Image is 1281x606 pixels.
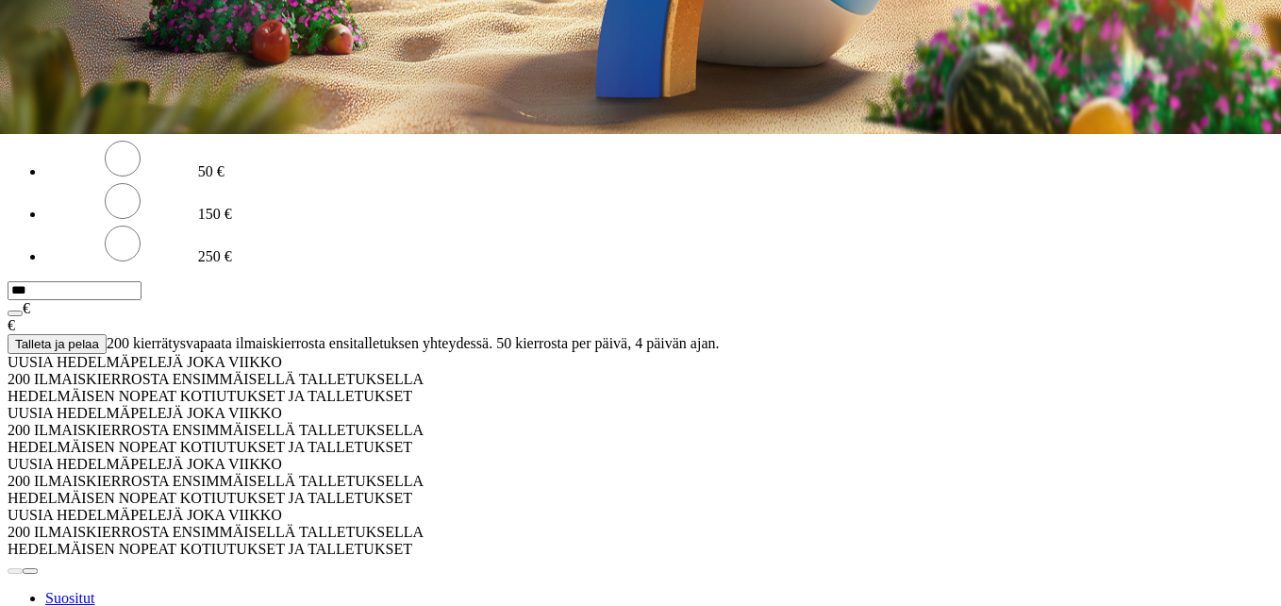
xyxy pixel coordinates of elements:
[8,524,424,540] span: 200 ILMAISKIERROSTA ENSIMMÄISELLÄ TALLETUKSELLA
[8,473,424,489] span: 200 ILMAISKIERROSTA ENSIMMÄISELLÄ TALLETUKSELLA
[107,335,720,351] span: 200 kierrätysvapaata ilmaiskierrosta ensitalletuksen yhteydessä. 50 kierrosta per päivä, 4 päivän...
[8,490,412,506] span: HEDELMÄISEN NOPEAT KOTIUTUKSET JA TALLETUKSET
[8,568,23,574] button: prev slide
[8,405,282,421] span: UUSIA HEDELMÄPELEJÄ JOKA VIIKKO
[8,422,424,438] span: 200 ILMAISKIERROSTA ENSIMMÄISELLÄ TALLETUKSELLA
[8,334,107,354] button: Talleta ja pelaa
[45,590,94,606] a: Suositut
[8,311,23,316] button: eye icon
[8,456,282,472] span: UUSIA HEDELMÄPELEJÄ JOKA VIIKKO
[198,206,232,222] label: 150 €
[8,388,412,404] span: HEDELMÄISEN NOPEAT KOTIUTUKSET JA TALLETUKSET
[8,354,282,370] span: UUSIA HEDELMÄPELEJÄ JOKA VIIKKO
[8,541,412,557] span: HEDELMÄISEN NOPEAT KOTIUTUKSET JA TALLETUKSET
[23,300,30,316] span: €
[15,337,99,351] span: Talleta ja pelaa
[8,317,15,333] span: €
[8,371,424,387] span: 200 ILMAISKIERROSTA ENSIMMÄISELLÄ TALLETUKSELLA
[8,507,282,523] span: UUSIA HEDELMÄPELEJÄ JOKA VIIKKO
[198,163,225,179] label: 50 €
[23,568,38,574] button: next slide
[8,439,412,455] span: HEDELMÄISEN NOPEAT KOTIUTUKSET JA TALLETUKSET
[198,248,232,264] label: 250 €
